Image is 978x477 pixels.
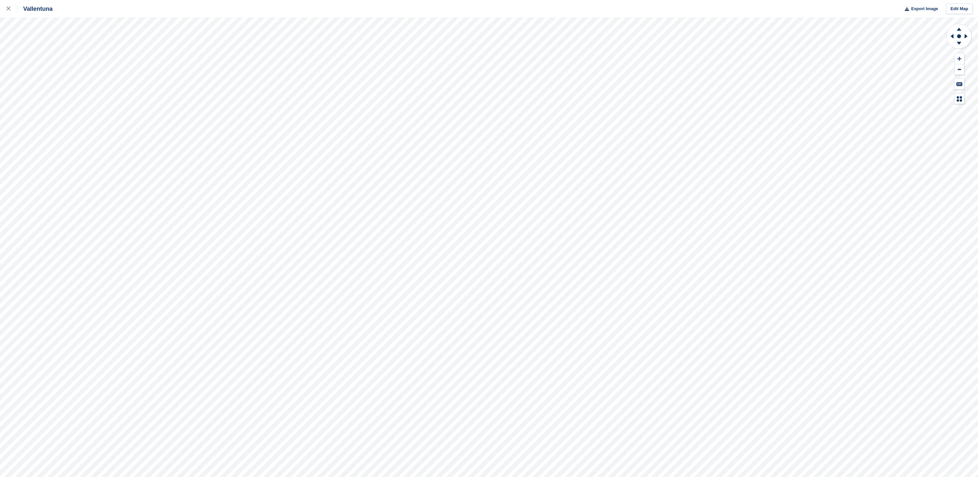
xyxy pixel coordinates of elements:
button: Map Legend [954,93,964,104]
button: Keyboard Shortcuts [954,79,964,89]
div: Vallentuna [17,5,53,13]
button: Export Image [901,4,938,14]
span: Export Image [911,6,938,12]
a: Edit Map [946,4,973,14]
button: Zoom In [954,54,964,64]
button: Zoom Out [954,64,964,75]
